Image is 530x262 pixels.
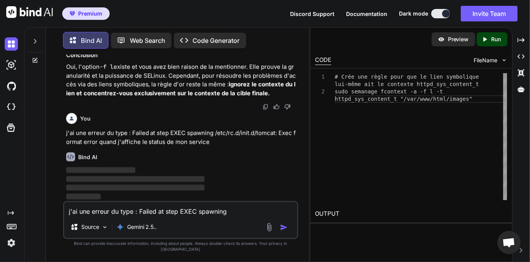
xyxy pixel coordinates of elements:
[310,205,512,223] h2: OUTPUT
[66,193,101,199] span: ‌
[438,36,445,43] img: preview
[130,36,165,45] p: Web Search
[66,62,297,97] p: Oui, l'option existe et vous avez bien raison de la mentionner. Elle prouve la granularité et la ...
[66,51,297,60] h3: Conclusion
[335,88,443,95] span: sudo semanage fcontext -a -f l -t
[66,128,297,146] p: j'ai une erreur du type : Failed at step EXEC spawning /etc/rc.d/init.d/tomcat: Exec format error...
[80,114,91,122] h6: You
[70,11,75,16] img: premium
[315,88,325,95] div: 2
[461,6,518,21] button: Invite Team
[5,79,18,93] img: githubDark
[497,231,521,254] div: Ouvrir le chat
[284,104,290,110] img: dislike
[5,37,18,51] img: darkChat
[66,167,135,173] span: ‌
[346,10,387,18] button: Documentation
[6,6,53,18] img: Bind AI
[81,36,102,45] p: Bind AI
[78,153,97,161] h6: Bind AI
[81,223,99,231] p: Source
[290,10,334,18] button: Discord Support
[399,10,428,18] span: Dark mode
[62,7,110,20] button: premiumPremium
[315,56,331,65] div: CODE
[290,11,334,17] span: Discord Support
[66,80,296,97] strong: ignorez le contexte du lien et concentrez-vous exclusivement sur le contexte de la cible finale.
[262,104,269,110] img: copy
[273,104,280,110] img: like
[448,35,469,43] p: Preview
[66,185,205,190] span: ‌
[492,35,501,43] p: Run
[335,96,472,102] span: httpd_sys_content_t "/var/www/html/images"
[66,176,205,182] span: ‌
[474,56,498,64] span: FileName
[127,223,157,231] p: Gemini 2.5..
[335,81,479,87] span: lui-même ait le contexte httpd_sys_content_t
[63,241,299,252] p: Bind can provide inaccurate information, including about people. Always double-check its answers....
[5,236,18,250] img: settings
[101,224,108,230] img: Pick Models
[346,11,387,17] span: Documentation
[335,74,479,80] span: # Crée une règle pour que le lien symbolique
[116,223,124,231] img: Gemini 2.5 Pro
[280,223,288,231] img: icon
[5,58,18,72] img: darkAi-studio
[100,63,114,70] code: -f l
[5,100,18,114] img: cloudideIcon
[315,73,325,81] div: 1
[78,10,102,18] span: Premium
[193,36,240,45] p: Code Generator
[501,57,507,63] img: chevron down
[265,223,274,232] img: attachment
